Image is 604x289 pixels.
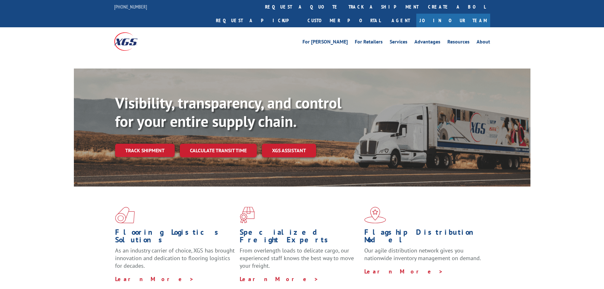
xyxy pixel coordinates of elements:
[115,207,135,223] img: xgs-icon-total-supply-chain-intelligence-red
[240,247,360,275] p: From overlength loads to delicate cargo, our experienced staff knows the best way to move your fr...
[115,247,235,269] span: As an industry carrier of choice, XGS has brought innovation and dedication to flooring logistics...
[302,39,348,46] a: For [PERSON_NAME]
[385,14,416,27] a: Agent
[211,14,303,27] a: Request a pickup
[240,275,319,283] a: Learn More >
[364,228,484,247] h1: Flagship Distribution Model
[364,247,481,262] span: Our agile distribution network gives you nationwide inventory management on demand.
[364,268,443,275] a: Learn More >
[447,39,470,46] a: Resources
[303,14,385,27] a: Customer Portal
[355,39,383,46] a: For Retailers
[416,14,490,27] a: Join Our Team
[180,144,257,157] a: Calculate transit time
[240,207,255,223] img: xgs-icon-focused-on-flooring-red
[390,39,407,46] a: Services
[115,144,175,157] a: Track shipment
[240,228,360,247] h1: Specialized Freight Experts
[262,144,316,157] a: XGS ASSISTANT
[414,39,440,46] a: Advantages
[364,207,386,223] img: xgs-icon-flagship-distribution-model-red
[114,3,147,10] a: [PHONE_NUMBER]
[115,93,341,131] b: Visibility, transparency, and control for your entire supply chain.
[115,275,194,283] a: Learn More >
[115,228,235,247] h1: Flooring Logistics Solutions
[477,39,490,46] a: About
